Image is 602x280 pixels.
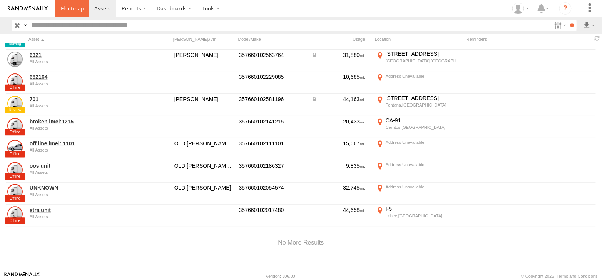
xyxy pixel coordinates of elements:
[174,140,234,147] div: OLD RODAS UNIT
[239,140,306,147] div: 357660102111101
[311,73,365,80] div: 10,685
[4,272,40,280] a: Visit our Website
[7,140,23,155] a: View Asset Details
[239,162,306,169] div: 357660102186327
[375,73,463,93] label: Click to View Current Location
[375,95,463,115] label: Click to View Current Location
[30,170,135,175] div: undefined
[386,102,462,108] div: Fontana,[GEOGRAPHIC_DATA]
[30,96,135,103] a: 701
[30,140,135,147] a: off line imei: 1101
[30,82,135,86] div: undefined
[239,73,306,80] div: 357660102229085
[311,140,365,147] div: 15,667
[375,50,463,71] label: Click to View Current Location
[386,58,462,63] div: [GEOGRAPHIC_DATA],[GEOGRAPHIC_DATA]
[510,3,532,14] div: Keith Norris
[583,20,596,31] label: Export results as...
[375,161,463,182] label: Click to View Current Location
[386,205,462,212] div: I-5
[8,6,48,11] img: rand-logo.svg
[173,37,235,42] div: [PERSON_NAME]./Vin
[386,117,462,124] div: CA-91
[386,213,462,218] div: Lebec,[GEOGRAPHIC_DATA]
[28,37,136,42] div: Click to Sort
[375,139,463,160] label: Click to View Current Location
[30,52,135,58] a: 6321
[174,96,234,103] div: ROBERTO RODRIGUEZ
[30,214,135,219] div: undefined
[311,207,365,213] div: 44,658
[7,73,23,89] a: View Asset Details
[467,37,533,42] div: Reminders
[311,52,365,58] div: Data from Vehicle CANbus
[30,118,135,125] a: broken imei:1215
[30,103,135,108] div: undefined
[30,184,135,191] a: UNKNOWN
[7,118,23,133] a: View Asset Details
[7,162,23,178] a: View Asset Details
[386,95,462,102] div: [STREET_ADDRESS]
[239,52,306,58] div: 357660102563764
[30,59,135,64] div: undefined
[557,274,598,278] a: Terms and Conditions
[375,183,463,204] label: Click to View Current Location
[375,117,463,138] label: Click to View Current Location
[311,162,365,169] div: 9,835
[386,125,462,130] div: Cerritos,[GEOGRAPHIC_DATA]
[30,207,135,213] a: xtra unit
[7,29,23,45] a: View Asset Details
[30,148,135,152] div: undefined
[239,184,306,191] div: 357660102054574
[551,20,568,31] label: Search Filter Options
[386,50,462,57] div: [STREET_ADDRESS]
[30,73,135,80] a: 682164
[7,207,23,222] a: View Asset Details
[7,184,23,200] a: View Asset Details
[30,162,135,169] a: oos unit
[30,192,135,197] div: undefined
[22,20,28,31] label: Search Query
[174,162,234,169] div: OLD RODAS UNIT.
[375,37,463,42] div: Location
[311,184,365,191] div: 32,745
[521,274,598,278] div: © Copyright 2025 -
[7,52,23,67] a: View Asset Details
[7,96,23,111] a: View Asset Details
[174,52,234,58] div: CESAR MONTES
[239,207,306,213] div: 357660102017480
[375,205,463,226] label: Click to View Current Location
[593,35,602,42] span: Refresh
[311,96,365,103] div: Data from Vehicle CANbus
[238,37,307,42] div: Model/Make
[239,118,306,125] div: 357660102141215
[239,96,306,103] div: 357660102581196
[559,2,572,15] i: ?
[174,184,234,191] div: OLD OSCAR DUARTE
[30,126,135,130] div: undefined
[311,118,365,125] div: 20,433
[310,37,372,42] div: Usage
[266,274,295,278] div: Version: 306.00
